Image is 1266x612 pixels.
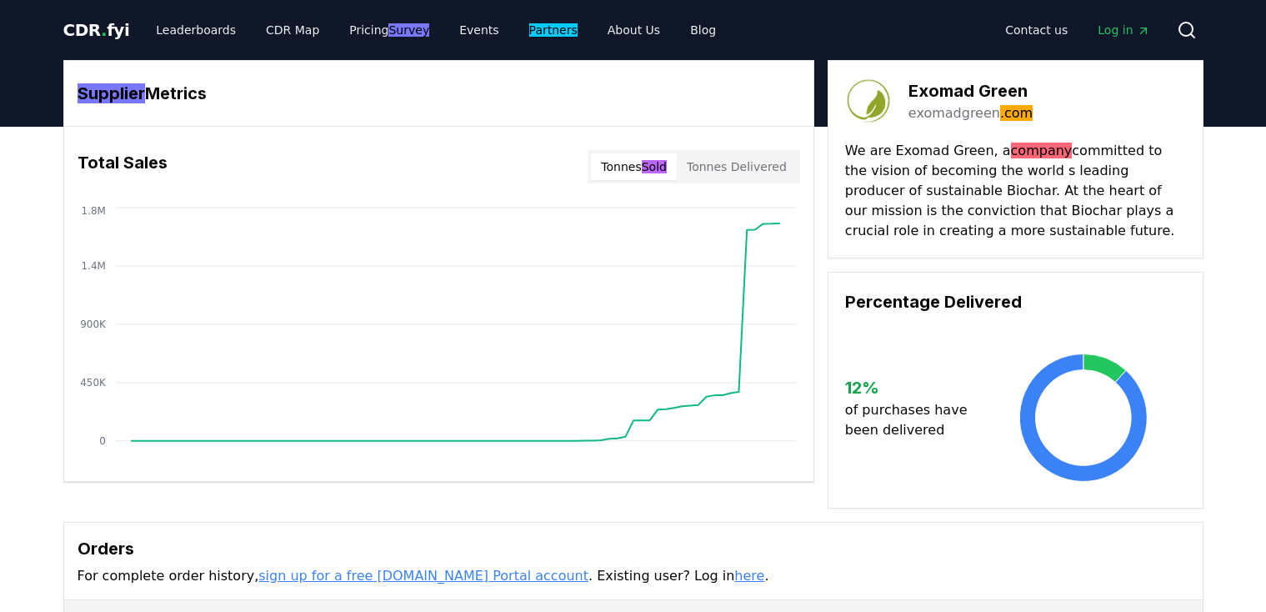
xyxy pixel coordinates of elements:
[908,78,1033,103] h3: Exomad Green
[78,566,1189,586] p: For complete order history, . Existing user? Log in .
[78,81,800,106] h3: Metrics
[1000,105,1033,121] multi-find-1-extension: highlighted by Multi Find
[81,205,105,217] tspan: 1.8M
[908,103,1033,123] multi-find-0-extension: exomadgreen
[677,153,797,180] button: Tonnes Delivered
[1011,143,1073,158] multi-find-1-extension: highlighted by Multi Find
[253,15,333,45] a: CDR Map
[845,78,892,124] img: Exomad Green-logo
[529,23,578,37] multi-find-1-extension: highlighted by Multi Find
[78,536,1189,561] h3: Orders
[677,15,729,45] a: Blog
[81,260,105,272] tspan: 1.4M
[642,160,667,173] multi-find-1-extension: highlighted by Multi Find
[1098,22,1149,38] span: Log in
[99,435,106,447] tspan: 0
[63,18,130,42] a: CDR.fyi
[516,15,591,45] a: Partners
[1084,15,1163,45] a: Log in
[143,15,249,45] a: Leaderboards
[446,15,512,45] a: Events
[594,15,673,45] a: About Us
[80,319,107,330] tspan: 900K
[349,22,429,38] multi-find-0-extension: Pricing
[258,568,588,584] a: sign up for a free [DOMAIN_NAME] Portal account
[601,158,667,175] multi-find-0-extension: Tonnes
[845,400,981,440] p: of purchases have been delivered
[143,15,729,45] nav: Main
[908,103,1033,123] a: exomadgreen.com
[992,15,1163,45] nav: Main
[78,150,168,183] h3: Total Sales
[101,20,107,40] span: .
[78,83,145,103] multi-find-1-extension: highlighted by Multi Find
[336,15,443,45] a: PricingSurvey
[992,15,1081,45] a: Contact us
[63,20,130,40] span: CDR fyi
[80,377,107,389] tspan: 450K
[845,289,1186,314] h3: Percentage Delivered
[845,141,1186,241] p: We are Exomad Green, a committed to the vision of becoming the world s leading producer of sustai...
[388,23,429,37] multi-find-1-extension: highlighted by Multi Find
[734,568,764,584] a: here
[845,375,981,400] h3: 12 %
